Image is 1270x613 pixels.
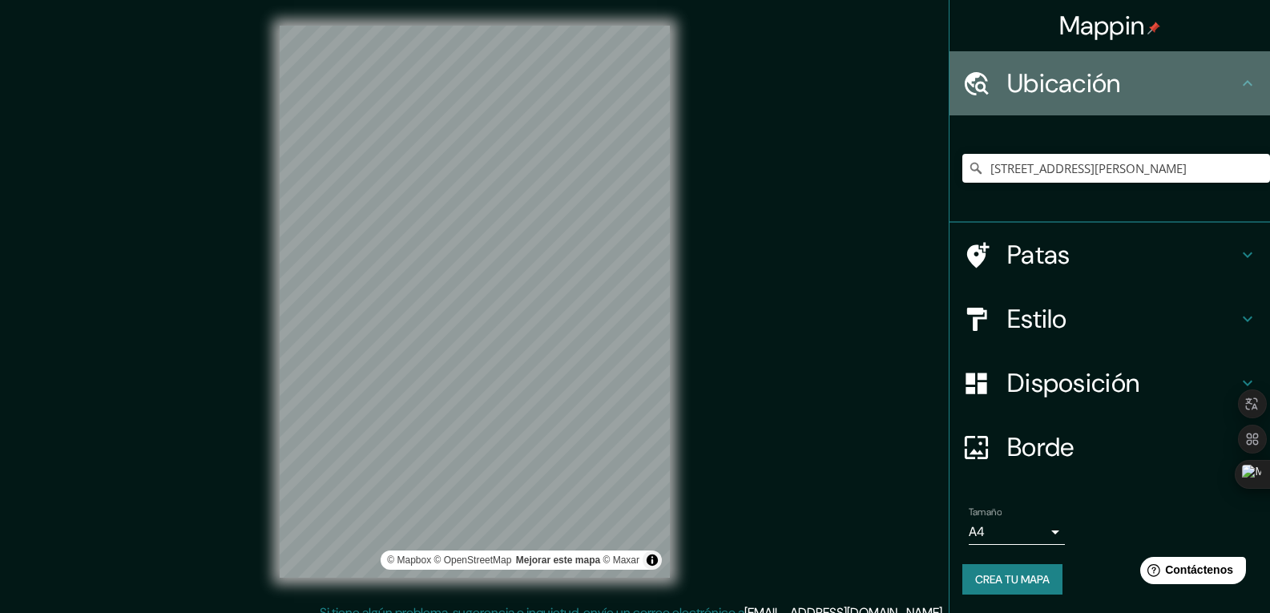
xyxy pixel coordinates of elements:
font: Crea tu mapa [975,572,1050,587]
font: Mejorar este mapa [516,555,600,566]
a: Mapbox [387,555,431,566]
font: Mappin [1059,9,1145,42]
iframe: Lanzador de widgets de ayuda [1127,550,1252,595]
input: Elige tu ciudad o zona [962,154,1270,183]
a: Mapa de calles abierto [434,555,512,566]
canvas: Mapa [280,26,670,578]
font: Borde [1007,430,1074,464]
font: © Mapbox [387,555,431,566]
div: Patas [949,223,1270,287]
font: © OpenStreetMap [434,555,512,566]
font: Disposición [1007,366,1139,400]
font: Patas [1007,238,1070,272]
div: Ubicación [949,51,1270,115]
div: Borde [949,415,1270,479]
font: A4 [969,523,985,540]
a: Map feedback [516,555,600,566]
div: A4 [969,519,1065,545]
div: Estilo [949,287,1270,351]
button: Crea tu mapa [962,564,1062,595]
a: Maxar [603,555,639,566]
img: pin-icon.png [1147,22,1160,34]
font: © Maxar [603,555,639,566]
div: Disposición [949,351,1270,415]
font: Ubicación [1007,67,1121,100]
font: Estilo [1007,302,1067,336]
button: Activar o desactivar atribución [643,550,662,570]
font: Tamaño [969,506,1002,518]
